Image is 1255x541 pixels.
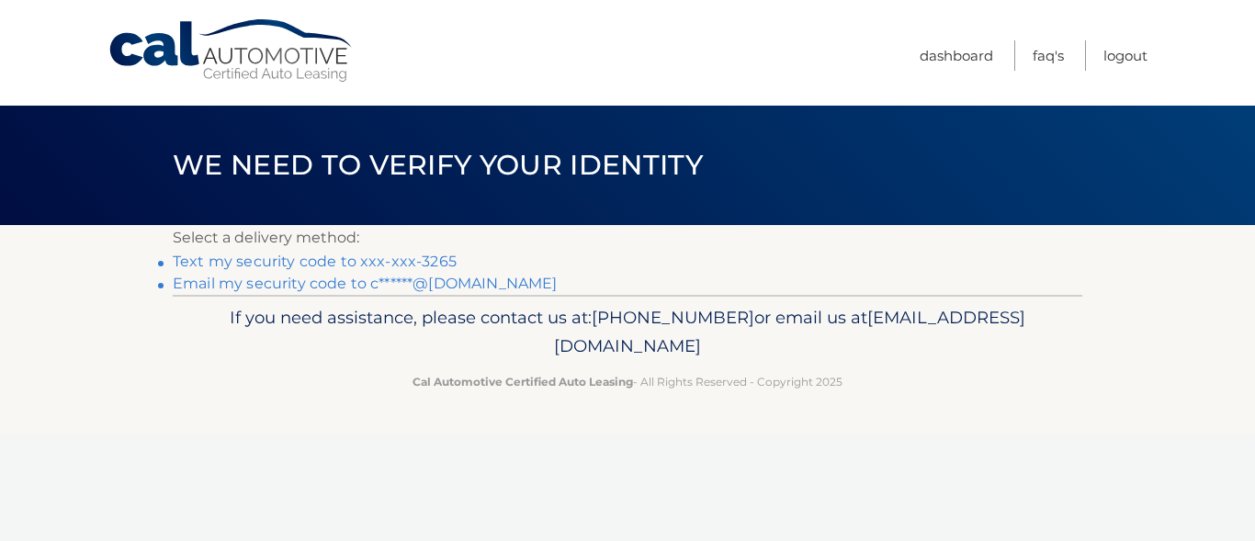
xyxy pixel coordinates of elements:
a: Email my security code to c******@[DOMAIN_NAME] [173,275,558,292]
span: [PHONE_NUMBER] [592,307,754,328]
a: FAQ's [1033,40,1064,71]
p: - All Rights Reserved - Copyright 2025 [185,372,1070,391]
strong: Cal Automotive Certified Auto Leasing [413,375,633,389]
a: Text my security code to xxx-xxx-3265 [173,253,457,270]
p: Select a delivery method: [173,225,1082,251]
a: Logout [1103,40,1148,71]
span: We need to verify your identity [173,148,703,182]
p: If you need assistance, please contact us at: or email us at [185,303,1070,362]
a: Dashboard [920,40,993,71]
a: Cal Automotive [107,18,356,84]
